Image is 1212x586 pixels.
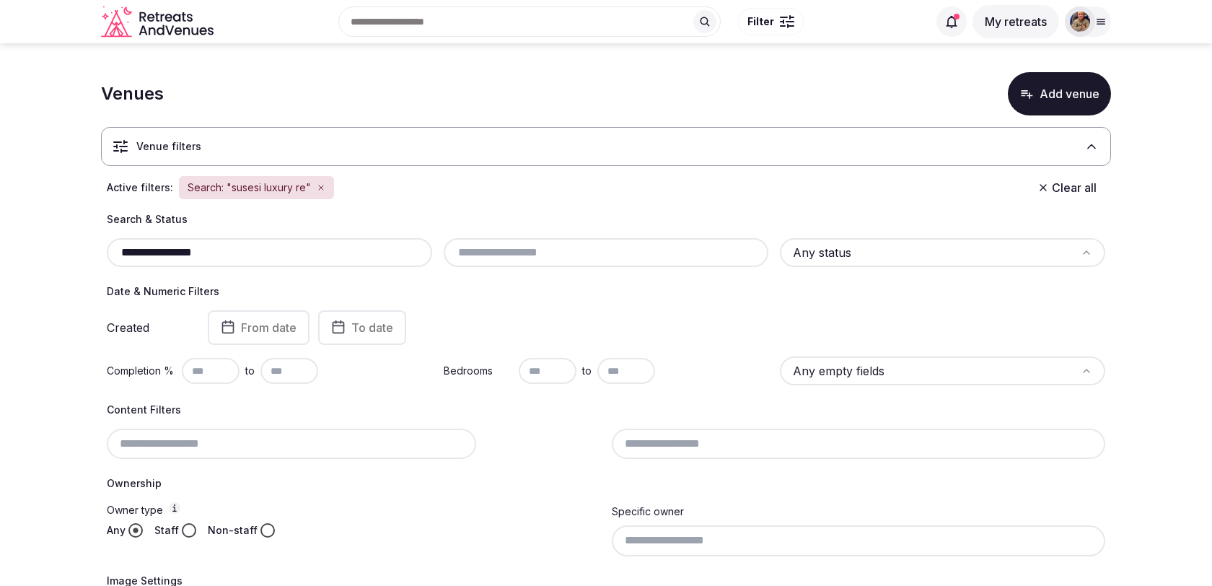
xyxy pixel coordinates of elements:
[612,505,684,517] label: Specific owner
[972,5,1059,38] button: My retreats
[738,8,804,35] button: Filter
[107,476,1105,491] h4: Ownership
[444,364,513,378] label: Bedrooms
[101,82,164,106] h1: Venues
[169,502,180,514] button: Owner type
[1008,72,1111,115] button: Add venue
[136,139,201,154] h3: Venue filters
[107,502,600,517] label: Owner type
[107,180,173,195] span: Active filters:
[107,284,1105,299] h4: Date & Numeric Filters
[154,523,179,538] label: Staff
[101,6,216,38] a: Visit the homepage
[747,14,774,29] span: Filter
[107,403,1105,417] h4: Content Filters
[318,310,406,345] button: To date
[241,320,297,335] span: From date
[1029,175,1105,201] button: Clear all
[582,364,592,378] span: to
[208,523,258,538] label: Non-staff
[351,320,393,335] span: To date
[972,14,1059,29] a: My retreats
[188,180,311,195] span: Search: "susesi luxury re"
[1070,12,1090,32] img: julen
[107,212,1105,227] h4: Search & Status
[208,310,309,345] button: From date
[107,322,188,333] label: Created
[107,523,126,538] label: Any
[107,364,176,378] label: Completion %
[245,364,255,378] span: to
[101,6,216,38] svg: Retreats and Venues company logo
